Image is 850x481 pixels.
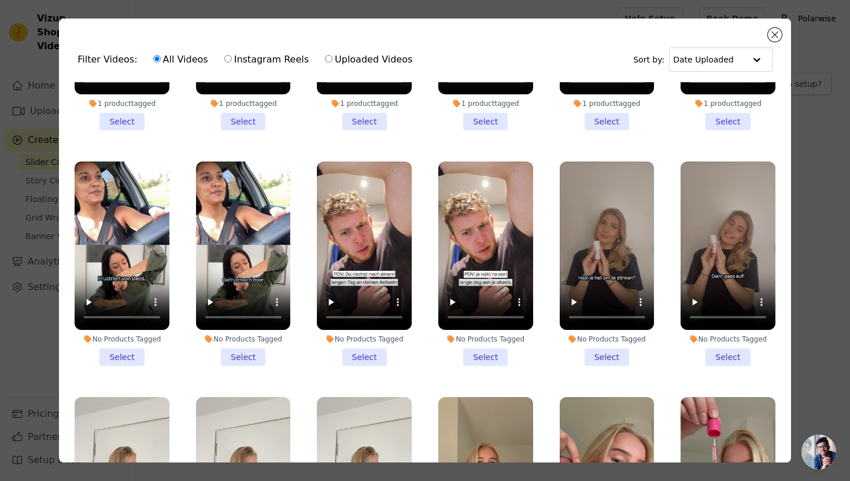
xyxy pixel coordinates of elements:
div: 1 product tagged [196,99,291,108]
div: No Products Tagged [560,335,655,344]
div: No Products Tagged [196,335,291,344]
div: 1 product tagged [317,99,412,108]
div: 1 product tagged [75,99,169,108]
label: All Videos [153,52,209,67]
div: No Products Tagged [317,335,412,344]
div: 1 product tagged [560,99,655,108]
a: Open de chat [801,435,836,469]
div: 1 product tagged [681,99,775,108]
label: Instagram Reels [224,52,309,67]
div: Filter Videos: [77,46,419,73]
label: Uploaded Videos [324,52,413,67]
div: Sort by: [633,47,773,72]
div: No Products Tagged [681,335,775,344]
button: Close modal [768,28,782,42]
div: No Products Tagged [438,335,533,344]
div: No Products Tagged [75,335,169,344]
div: 1 product tagged [438,99,533,108]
